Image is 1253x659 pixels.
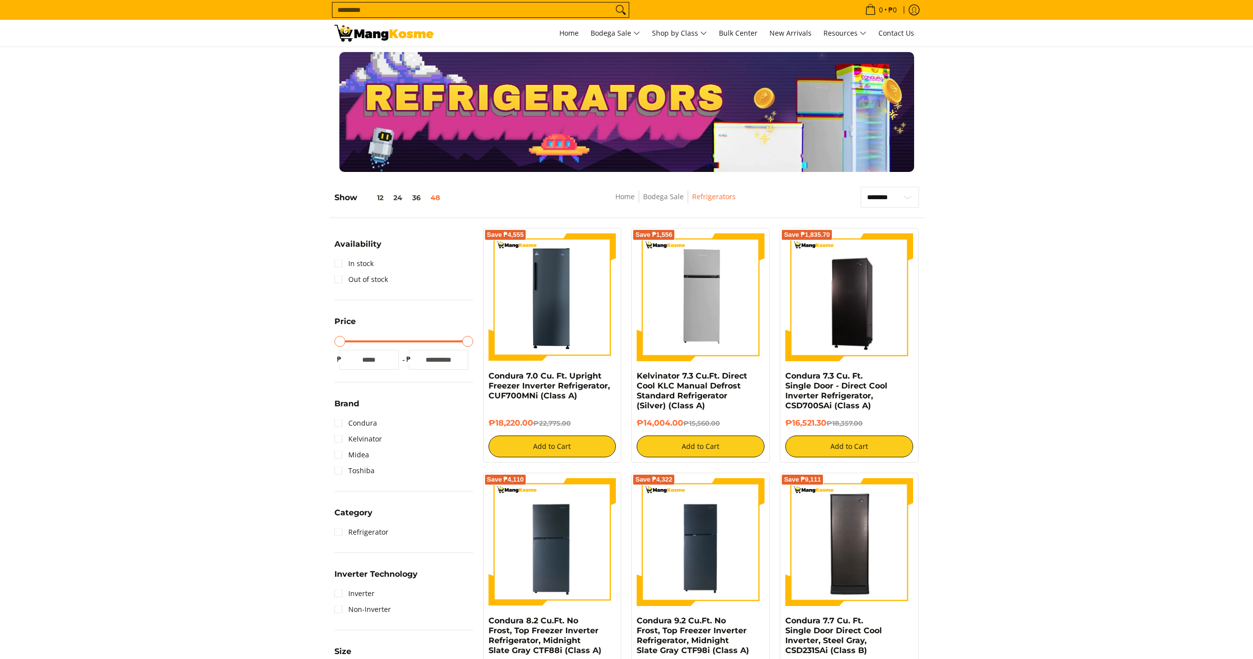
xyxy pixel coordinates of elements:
span: Price [334,318,356,326]
button: Add to Cart [637,436,764,457]
a: Shop by Class [647,20,712,47]
img: Condura 8.2 Cu.Ft. No Frost, Top Freezer Inverter Refrigerator, Midnight Slate Gray CTF88i (Class A) [489,478,616,606]
span: Inverter Technology [334,570,418,578]
span: Contact Us [878,28,914,38]
img: Condura 9.2 Cu.Ft. No Frost, Top Freezer Inverter Refrigerator, Midnight Slate Gray CTF98i (Class A) [637,478,764,606]
summary: Open [334,240,381,256]
span: Save ₱4,555 [487,232,524,238]
a: Condura 8.2 Cu.Ft. No Frost, Top Freezer Inverter Refrigerator, Midnight Slate Gray CTF88i (Class A) [489,616,601,655]
span: New Arrivals [769,28,812,38]
a: Toshiba [334,463,375,479]
span: Save ₱1,556 [635,232,672,238]
a: Out of stock [334,272,388,287]
a: Resources [818,20,872,47]
del: ₱22,775.00 [533,419,571,427]
button: 12 [357,194,388,202]
a: Midea [334,447,369,463]
span: Resources [823,27,867,40]
span: ₱ [404,354,414,364]
img: Bodega Sale Refrigerator l Mang Kosme: Home Appliances Warehouse Sale [334,25,434,42]
a: Condura [334,415,377,431]
del: ₱18,357.00 [826,419,863,427]
span: Bulk Center [719,28,758,38]
img: Condura 7.7 Cu. Ft. Single Door Direct Cool Inverter, Steel Gray, CSD231SAi (Class B) [785,480,913,604]
a: Bodega Sale [643,192,684,201]
span: ₱ [334,354,344,364]
del: ₱15,560.00 [683,419,720,427]
img: Condura 7.3 Cu. Ft. Single Door - Direct Cool Inverter Refrigerator, CSD700SAi (Class A) [785,235,913,360]
a: Condura 7.0 Cu. Ft. Upright Freezer Inverter Refrigerator, CUF700MNi (Class A) [489,371,610,400]
button: Add to Cart [489,436,616,457]
span: Availability [334,240,381,248]
summary: Open [334,318,356,333]
img: Kelvinator 7.3 Cu.Ft. Direct Cool KLC Manual Defrost Standard Refrigerator (Silver) (Class A) [637,233,764,361]
img: Condura 7.0 Cu. Ft. Upright Freezer Inverter Refrigerator, CUF700MNi (Class A) [489,233,616,361]
a: Condura 7.7 Cu. Ft. Single Door Direct Cool Inverter, Steel Gray, CSD231SAi (Class B) [785,616,882,655]
a: In stock [334,256,374,272]
span: Save ₱9,111 [784,477,821,483]
a: Condura 9.2 Cu.Ft. No Frost, Top Freezer Inverter Refrigerator, Midnight Slate Gray CTF98i (Class A) [637,616,749,655]
summary: Open [334,570,418,586]
a: Home [554,20,584,47]
h5: Show [334,193,445,203]
button: 24 [388,194,407,202]
nav: Breadcrumbs [543,191,808,213]
button: Add to Cart [785,436,913,457]
button: 36 [407,194,426,202]
summary: Open [334,509,373,524]
button: Search [613,2,629,17]
a: Contact Us [873,20,919,47]
a: Home [615,192,635,201]
span: Home [559,28,579,38]
span: Save ₱4,322 [635,477,672,483]
a: Kelvinator 7.3 Cu.Ft. Direct Cool KLC Manual Defrost Standard Refrigerator (Silver) (Class A) [637,371,747,410]
a: Bulk Center [714,20,763,47]
h6: ₱16,521.30 [785,418,913,428]
a: Non-Inverter [334,602,391,617]
a: Inverter [334,586,375,602]
a: Condura 7.3 Cu. Ft. Single Door - Direct Cool Inverter Refrigerator, CSD700SAi (Class A) [785,371,887,410]
nav: Main Menu [443,20,919,47]
span: • [862,4,900,15]
button: 48 [426,194,445,202]
a: Bodega Sale [586,20,645,47]
summary: Open [334,400,359,415]
span: ₱0 [887,6,898,13]
span: Size [334,648,351,656]
a: New Arrivals [764,20,817,47]
a: Refrigerator [334,524,388,540]
a: Kelvinator [334,431,382,447]
span: Brand [334,400,359,408]
span: 0 [877,6,884,13]
h6: ₱18,220.00 [489,418,616,428]
span: Bodega Sale [591,27,640,40]
span: Save ₱4,110 [487,477,524,483]
span: Shop by Class [652,27,707,40]
span: Category [334,509,373,517]
span: Save ₱1,835.70 [784,232,830,238]
a: Refrigerators [692,192,736,201]
h6: ₱14,004.00 [637,418,764,428]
